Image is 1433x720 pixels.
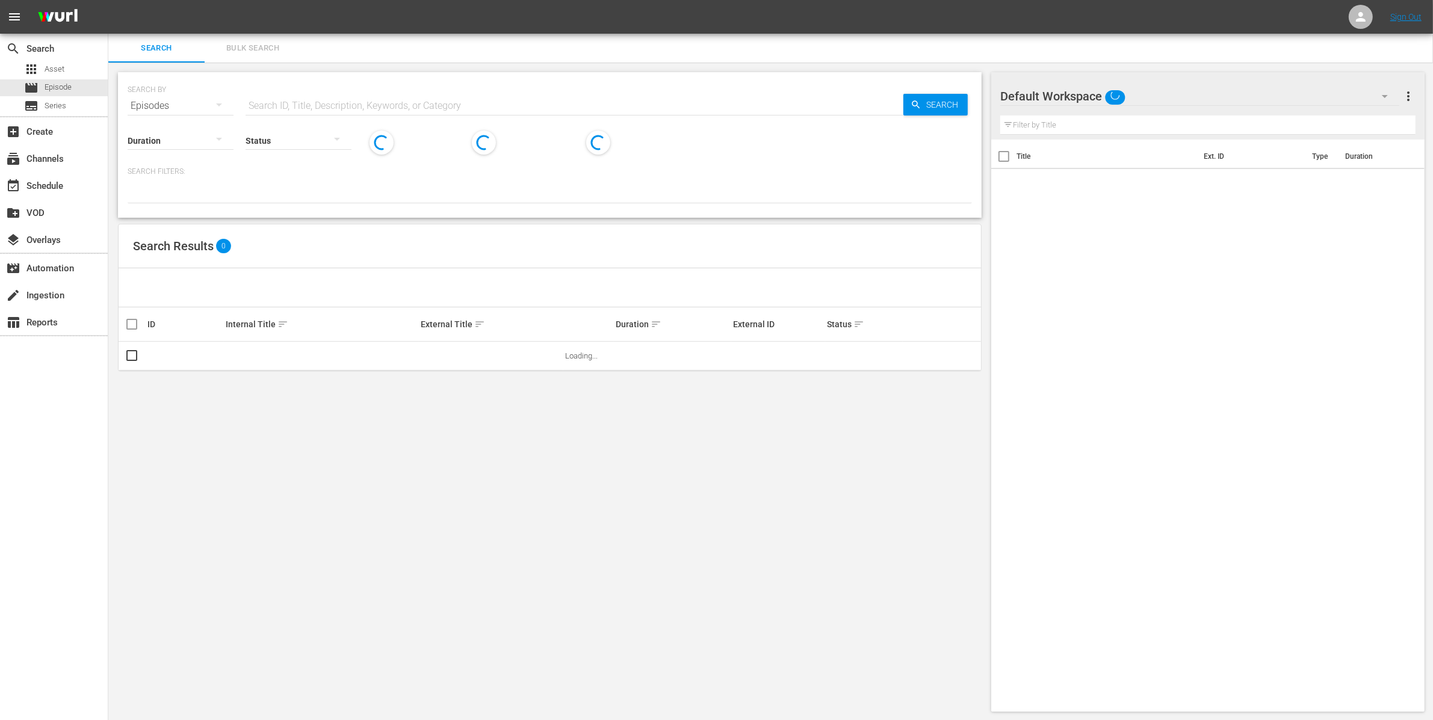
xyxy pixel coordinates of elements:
[6,42,20,56] span: Search
[6,206,20,220] span: VOD
[277,319,288,330] span: sort
[565,351,598,360] span: Loading...
[133,239,214,253] span: Search Results
[6,125,20,139] span: Create
[6,233,20,247] span: Overlays
[921,94,968,115] span: Search
[1197,140,1305,173] th: Ext. ID
[45,81,72,93] span: Episode
[226,317,417,331] div: Internal Title
[903,94,968,115] button: Search
[616,317,729,331] div: Duration
[29,3,87,31] img: ans4CAIJ8jUAAAAAAAAAAAAAAAAAAAAAAAAgQb4GAAAAAAAAAAAAAAAAAAAAAAAAJMjXAAAAAAAAAAAAAAAAAAAAAAAAgAT5G...
[6,288,20,303] span: Ingestion
[6,179,20,193] span: Schedule
[827,317,902,331] div: Status
[421,317,612,331] div: External Title
[6,261,20,275] span: Automation
[1401,89,1416,103] span: more_vert
[853,319,864,330] span: sort
[24,99,39,113] span: Series
[651,319,661,330] span: sort
[7,10,22,24] span: menu
[1338,140,1410,173] th: Duration
[24,62,39,76] span: Asset
[45,63,64,75] span: Asset
[1305,140,1338,173] th: Type
[6,315,20,330] span: Reports
[24,81,39,95] span: Episode
[147,319,222,329] div: ID
[212,42,294,55] span: Bulk Search
[116,42,197,55] span: Search
[733,319,823,329] div: External ID
[1000,79,1399,113] div: Default Workspace
[128,167,972,177] p: Search Filters:
[474,319,485,330] span: sort
[216,239,231,253] span: 0
[45,100,66,112] span: Series
[6,152,20,166] span: Channels
[128,89,234,123] div: Episodes
[1390,12,1422,22] a: Sign Out
[1401,82,1416,111] button: more_vert
[1017,140,1196,173] th: Title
